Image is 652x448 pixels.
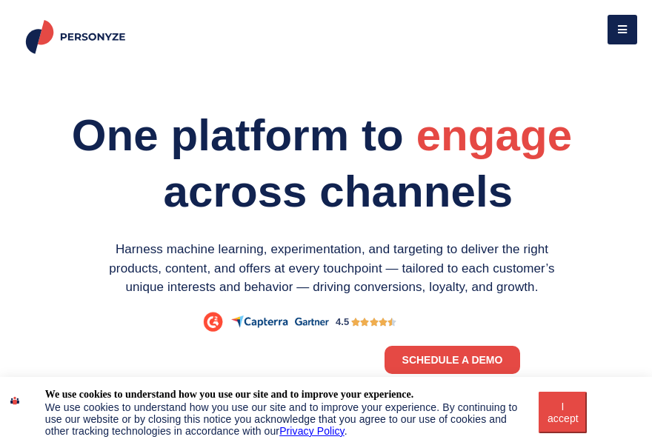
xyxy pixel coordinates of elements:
i:  [387,315,396,329]
i:  [379,315,387,329]
a: SCHEDULE A DEMO [385,346,521,374]
div: 4.5 [336,315,349,330]
i:  [370,315,379,329]
img: Personyze logo [23,20,132,54]
span: across channels [164,167,513,216]
div: We use cookies to understand how you use our site and to improve your experience. By continuing t... [45,401,519,437]
p: Harness machine learning, experimentation, and targeting to deliver the right products, content, ... [91,240,573,297]
div: I accept [548,401,578,424]
i:  [351,315,360,329]
a: Privacy Policy [279,425,345,437]
img: icon [10,388,19,413]
div: 4.5/5 [351,315,396,329]
span: SCHEDULE A DEMO [402,355,503,365]
i:  [360,315,369,329]
span: One platform to [72,110,404,160]
button: I accept [539,392,587,433]
div: We use cookies to understand how you use our site and to improve your experience. [45,388,413,401]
